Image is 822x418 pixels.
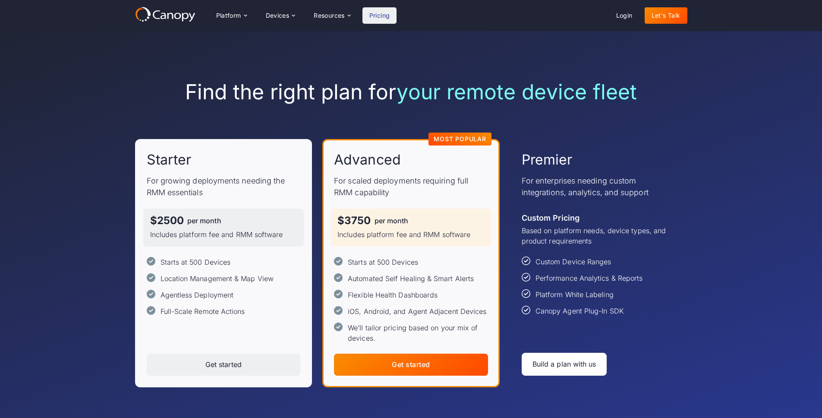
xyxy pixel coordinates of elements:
div: Performance Analytics & Reports [535,273,642,283]
div: per month [187,217,221,224]
p: For growing deployments needing the RMM essentials [147,175,301,198]
div: Canopy Agent Plug-In SDK [535,306,624,316]
div: Custom Pricing [522,212,579,224]
a: Build a plan with us [522,353,607,376]
div: Devices [266,13,290,19]
div: Most Popular [434,136,486,142]
h2: Starter [147,151,192,169]
h1: Find the right plan for [135,79,687,104]
div: Platform White Labeling [535,289,614,300]
p: Includes platform fee and RMM software [150,229,297,240]
span: your remote device fleet [397,79,637,104]
div: $2500 [150,215,184,226]
p: Based on platform needs, device types, and product requirements [522,225,676,246]
div: $3750 [337,215,371,226]
div: Location Management & Map View [161,273,274,284]
a: Let's Talk [645,7,687,24]
h2: Premier [522,151,573,169]
div: Resources [307,7,357,24]
p: Includes platform fee and RMM software [337,229,485,240]
div: Platform [216,13,241,19]
p: For enterprises needing custom integrations, analytics, and support [522,175,676,198]
a: Pricing [362,7,397,24]
div: Build a plan with us [532,360,596,368]
div: Get started [392,361,430,369]
h2: Advanced [334,151,401,169]
div: iOS, Android, and Agent Adjacent Devices [348,306,486,317]
div: Platform [209,7,254,24]
div: Full-Scale Remote Actions [161,306,245,317]
div: Flexible Health Dashboards [348,290,438,300]
div: Automated Self Healing & Smart Alerts [348,273,474,284]
a: Login [609,7,639,24]
div: per month [375,217,409,224]
div: Custom Device Ranges [535,256,611,267]
p: For scaled deployments requiring full RMM capability [334,175,488,198]
div: Resources [314,13,345,19]
a: Get started [334,354,488,376]
div: Get started [205,361,242,369]
div: Starts at 500 Devices [161,257,231,267]
a: Get started [147,354,301,376]
div: We’ll tailor pricing based on your mix of devices. [348,323,488,343]
div: Agentless Deployment [161,290,234,300]
div: Devices [259,7,302,24]
div: Starts at 500 Devices [348,257,418,267]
